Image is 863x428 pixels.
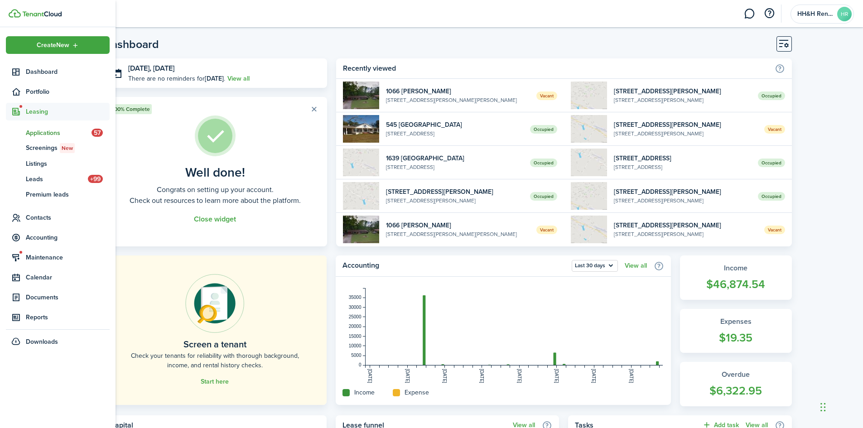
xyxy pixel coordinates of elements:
[92,129,103,137] span: 57
[349,305,362,310] tspan: 30000
[6,308,110,326] a: Reports
[614,163,751,171] widget-list-item-description: [STREET_ADDRESS]
[6,36,110,54] button: Open menu
[343,115,379,143] img: 1
[349,343,362,348] tspan: 10000
[442,369,447,383] tspan: [DATE]
[37,42,69,48] span: Create New
[128,63,321,74] h3: [DATE], [DATE]
[820,394,826,421] div: Drag
[614,120,757,130] widget-list-item-title: [STREET_ADDRESS][PERSON_NAME]
[536,226,557,234] span: Vacant
[349,314,362,319] tspan: 25000
[614,221,757,230] widget-list-item-title: [STREET_ADDRESS][PERSON_NAME]
[6,171,110,187] a: Leads+99
[629,369,634,383] tspan: [DATE]
[308,103,320,115] button: Close
[26,143,110,153] span: Screenings
[837,7,852,21] avatar-text: HR
[367,369,372,383] tspan: [DATE]
[614,96,751,104] widget-list-item-description: [STREET_ADDRESS][PERSON_NAME]
[386,221,530,230] widget-list-item-title: 1066 [PERSON_NAME]
[343,182,379,210] img: 1
[614,230,757,238] widget-list-item-description: [STREET_ADDRESS][PERSON_NAME]
[22,11,62,17] img: TenantCloud
[349,324,362,329] tspan: 20000
[26,233,110,242] span: Accounting
[591,369,596,383] tspan: [DATE]
[349,295,362,300] tspan: 35000
[6,140,110,156] a: ScreeningsNew
[689,329,783,346] widget-stats-count: $19.35
[26,174,88,184] span: Leads
[386,163,523,171] widget-list-item-description: [STREET_ADDRESS]
[386,130,523,138] widget-list-item-description: [STREET_ADDRESS]
[689,316,783,327] widget-stats-title: Expenses
[797,11,834,17] span: HH&H Rentals
[6,63,110,81] a: Dashboard
[342,260,567,272] home-widget-title: Accounting
[764,125,785,134] span: Vacant
[741,2,758,25] a: Messaging
[26,67,110,77] span: Dashboard
[386,187,523,197] widget-list-item-title: [STREET_ADDRESS][PERSON_NAME]
[818,385,863,428] iframe: Chat Widget
[386,87,530,96] widget-list-item-title: 1066 [PERSON_NAME]
[183,337,246,351] home-placeholder-title: Screen a tenant
[205,74,224,83] b: [DATE]
[479,369,484,383] tspan: [DATE]
[26,337,58,346] span: Downloads
[386,154,523,163] widget-list-item-title: 1639 [GEOGRAPHIC_DATA]
[571,115,607,143] img: 1
[571,182,607,210] img: 1
[227,74,250,83] a: View all
[764,226,785,234] span: Vacant
[572,260,618,272] button: Last 30 days
[554,369,559,383] tspan: [DATE]
[349,334,362,339] tspan: 15000
[26,107,110,116] span: Leasing
[405,388,429,397] home-widget-title: Expense
[689,263,783,274] widget-stats-title: Income
[571,149,607,176] img: 1
[124,351,306,370] home-placeholder-description: Check your tenants for reliability with thorough background, income, and rental history checks.
[762,6,777,21] button: Open resource center
[536,91,557,100] span: Vacant
[614,154,751,163] widget-list-item-title: [STREET_ADDRESS]
[758,91,785,100] span: Occupied
[689,382,783,399] widget-stats-count: $6,322.95
[386,230,530,238] widget-list-item-description: [STREET_ADDRESS][PERSON_NAME][PERSON_NAME]
[62,144,73,152] span: New
[614,197,751,205] widget-list-item-description: [STREET_ADDRESS][PERSON_NAME]
[530,159,557,167] span: Occupied
[386,197,523,205] widget-list-item-description: [STREET_ADDRESS][PERSON_NAME]
[530,125,557,134] span: Occupied
[351,353,362,358] tspan: 5000
[343,216,379,243] img: 1
[680,362,792,406] a: Overdue$6,322.95
[680,309,792,353] a: Expenses$19.35
[26,128,92,138] span: Applications
[758,159,785,167] span: Occupied
[571,82,607,109] img: 1
[26,273,110,282] span: Calendar
[26,190,110,199] span: Premium leads
[571,216,607,243] img: 1
[201,378,229,385] a: Start here
[26,87,110,96] span: Portfolio
[6,156,110,171] a: Listings
[343,82,379,109] img: 1
[128,74,225,83] p: There are no reminders for .
[359,362,362,367] tspan: 0
[758,192,785,201] span: Occupied
[26,293,110,302] span: Documents
[343,63,770,74] home-widget-title: Recently viewed
[9,9,21,18] img: TenantCloud
[517,369,522,383] tspan: [DATE]
[112,105,150,113] span: 100% Complete
[386,120,523,130] widget-list-item-title: 545 [GEOGRAPHIC_DATA]
[103,38,159,50] header-page-title: Dashboard
[130,184,301,206] well-done-description: Congrats on setting up your account. Check out resources to learn more about the platform.
[625,262,647,269] a: View all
